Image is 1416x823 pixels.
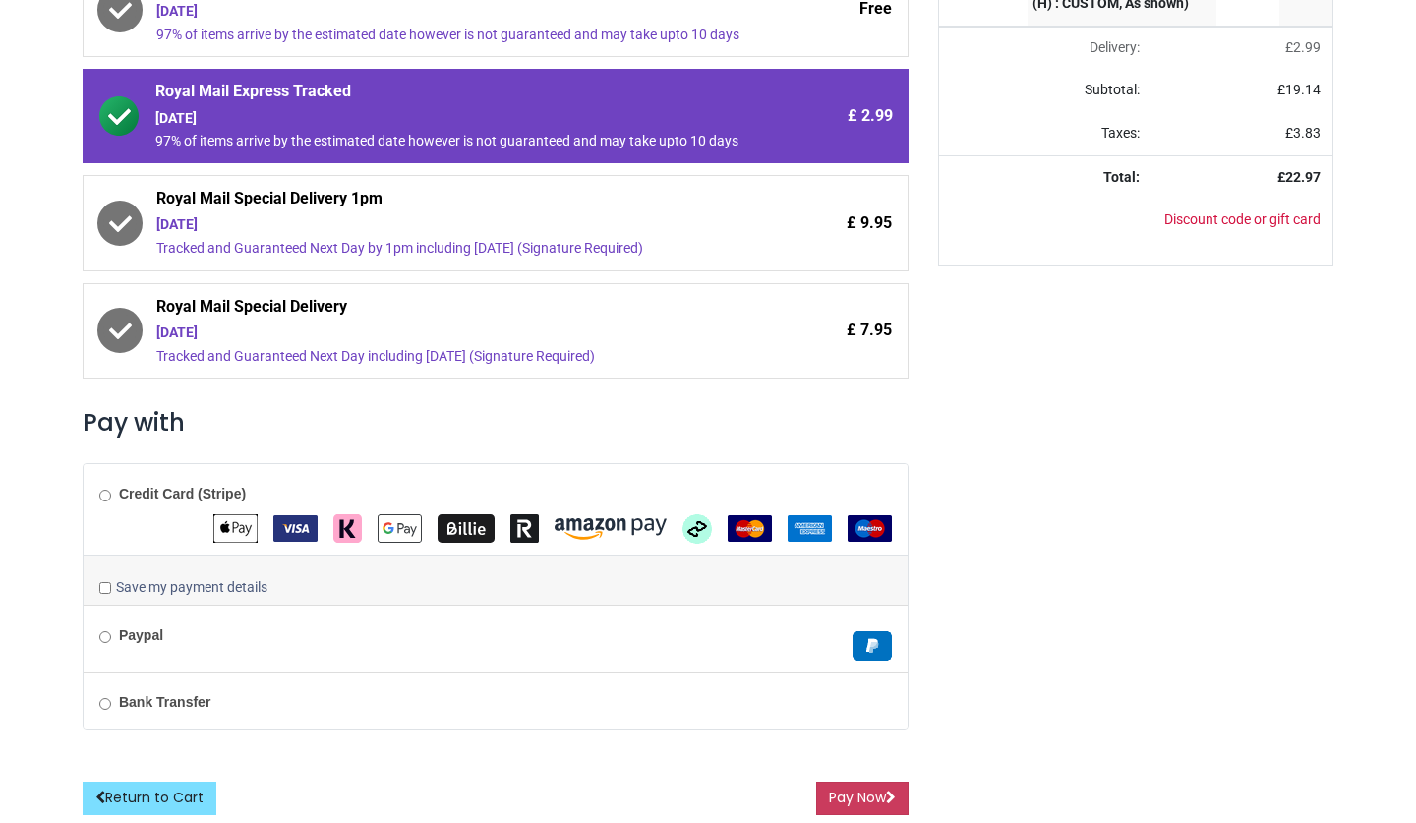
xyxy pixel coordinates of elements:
[99,582,111,594] input: Save my payment details
[728,515,772,542] img: MasterCard
[273,520,318,536] span: VISA
[156,188,744,215] span: Royal Mail Special Delivery 1pm
[728,520,772,536] span: MasterCard
[156,215,744,235] div: [DATE]
[156,239,744,259] div: Tracked and Guaranteed Next Day by 1pm including [DATE] (Signature Required)
[333,520,362,536] span: Klarna
[1277,169,1321,185] strong: £
[438,514,495,543] img: Billie
[816,782,909,815] button: Pay Now
[847,320,892,341] span: £ 7.95
[847,212,892,234] span: £ 9.95
[156,26,744,45] div: 97% of items arrive by the estimated date however is not guaranteed and may take upto 10 days
[99,698,111,710] input: Bank Transfer
[213,520,258,536] span: Apple Pay
[1164,211,1321,227] a: Discount code or gift card
[378,514,422,543] img: Google Pay
[1285,169,1321,185] span: 22.97
[156,323,744,343] div: [DATE]
[510,514,539,543] img: Revolut Pay
[848,515,892,542] img: Maestro
[273,515,318,542] img: VISA
[848,105,893,127] span: £ 2.99
[155,109,745,129] div: [DATE]
[555,518,667,540] img: Amazon Pay
[155,81,745,108] span: Royal Mail Express Tracked
[555,520,667,536] span: Amazon Pay
[1293,125,1321,141] span: 3.83
[510,520,539,536] span: Revolut Pay
[156,2,744,22] div: [DATE]
[119,486,246,501] b: Credit Card (Stripe)
[682,520,712,536] span: Afterpay Clearpay
[788,515,832,542] img: American Express
[848,520,892,536] span: Maestro
[213,514,258,543] img: Apple Pay
[1285,125,1321,141] span: £
[119,627,163,643] b: Paypal
[1285,82,1321,97] span: 19.14
[788,520,832,536] span: American Express
[155,132,745,151] div: 97% of items arrive by the estimated date however is not guaranteed and may take upto 10 days
[939,112,1151,155] td: Taxes:
[333,514,362,543] img: Klarna
[156,347,744,367] div: Tracked and Guaranteed Next Day including [DATE] (Signature Required)
[853,631,892,661] img: Paypal
[99,631,111,643] input: Paypal
[156,296,744,323] span: Royal Mail Special Delivery
[99,490,111,501] input: Credit Card (Stripe)
[83,406,909,440] h3: Pay with
[378,520,422,536] span: Google Pay
[1293,39,1321,55] span: 2.99
[119,694,210,710] b: Bank Transfer
[682,514,712,544] img: Afterpay Clearpay
[438,520,495,536] span: Billie
[939,27,1151,70] td: Delivery will be updated after choosing a new delivery method
[853,637,892,653] span: Paypal
[83,782,216,815] a: Return to Cart
[1103,169,1140,185] strong: Total:
[1285,39,1321,55] span: £
[99,578,267,598] label: Save my payment details
[939,69,1151,112] td: Subtotal:
[1277,82,1321,97] span: £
